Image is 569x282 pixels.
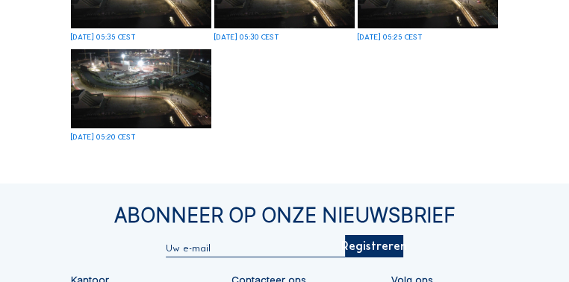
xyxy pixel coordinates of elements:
div: [DATE] 05:20 CEST [71,134,136,141]
input: Uw e-mail [166,241,345,254]
img: image_53378387 [71,49,211,128]
div: Abonneer op onze nieuwsbrief [71,205,498,225]
div: [DATE] 05:35 CEST [71,34,136,41]
div: [DATE] 05:30 CEST [214,34,279,41]
div: Registreren [345,235,403,257]
div: [DATE] 05:25 CEST [358,34,423,41]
